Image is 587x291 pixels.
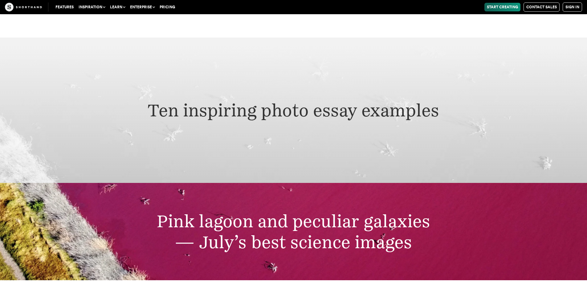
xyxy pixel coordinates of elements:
[563,2,582,12] a: Sign in
[93,211,494,253] h2: Pink lagoon and peculiar galaxies — July’s best science images
[53,3,76,11] a: Features
[93,100,494,121] h2: Ten inspiring photo essay examples
[76,3,108,11] button: Inspiration
[128,3,157,11] button: Enterprise
[157,3,177,11] a: Pricing
[108,3,128,11] button: Learn
[5,3,42,11] img: The Craft
[524,2,560,12] a: Contact Sales
[484,3,520,11] a: Start Creating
